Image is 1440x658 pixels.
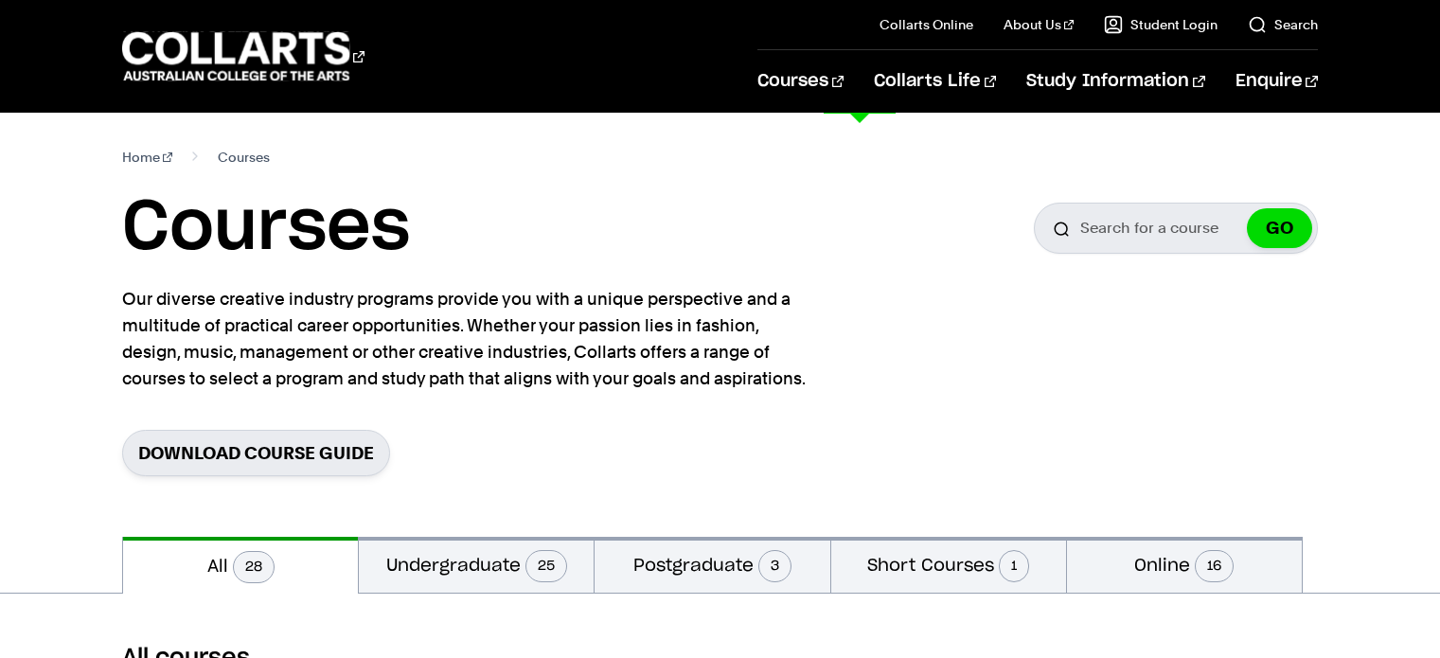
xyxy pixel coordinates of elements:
button: GO [1247,208,1312,248]
button: Short Courses1 [831,537,1066,593]
a: Courses [757,50,844,113]
span: Courses [218,144,270,170]
span: 16 [1195,550,1234,582]
a: Collarts Online [880,15,973,34]
input: Search for a course [1034,203,1318,254]
a: Student Login [1104,15,1218,34]
a: Collarts Life [874,50,996,113]
span: 1 [999,550,1029,582]
button: Online16 [1067,537,1302,593]
button: All28 [123,537,358,594]
span: 28 [233,551,275,583]
a: Download Course Guide [122,430,390,476]
span: 3 [758,550,791,582]
a: Home [122,144,172,170]
a: About Us [1004,15,1074,34]
button: Undergraduate25 [359,537,594,593]
button: Postgraduate3 [595,537,829,593]
h1: Courses [122,186,410,271]
a: Enquire [1236,50,1318,113]
a: Search [1248,15,1318,34]
p: Our diverse creative industry programs provide you with a unique perspective and a multitude of p... [122,286,813,392]
div: Go to homepage [122,29,364,83]
a: Study Information [1026,50,1204,113]
span: 25 [525,550,567,582]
